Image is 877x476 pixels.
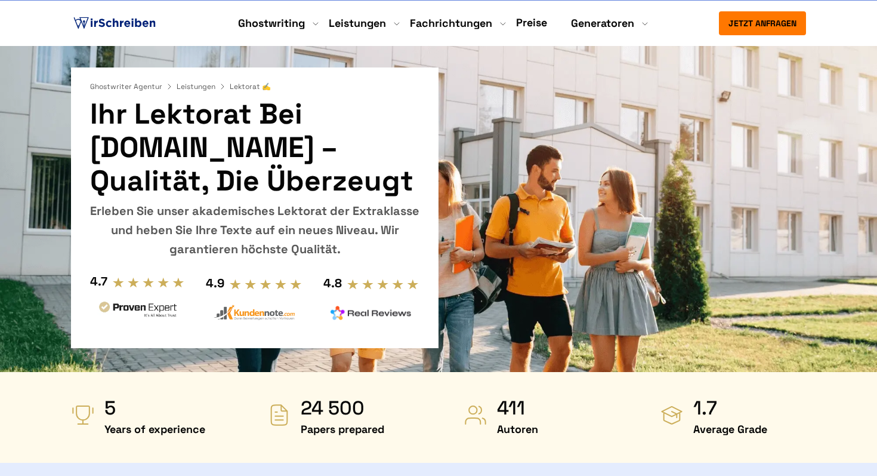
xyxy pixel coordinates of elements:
div: 4.8 [323,274,342,293]
strong: 24 500 [301,396,384,420]
strong: 5 [104,396,205,420]
span: Years of experience [104,420,205,439]
img: Papers prepared [267,403,291,427]
span: Papers prepared [301,420,384,439]
strong: 411 [497,396,538,420]
img: Autoren [464,403,487,427]
img: stars [347,278,419,290]
div: 4.9 [206,274,224,293]
img: kundennote [214,305,295,321]
a: Leistungen [177,82,227,91]
img: stars [112,277,185,288]
div: Erleben Sie unser akademisches Lektorat der Extraklasse und heben Sie Ihre Texte auf ein neues Ni... [90,201,419,259]
a: Fachrichtungen [410,16,492,30]
img: stars [229,278,302,290]
a: Preise [516,16,547,29]
img: provenexpert [97,300,178,322]
strong: 1.7 [693,396,767,420]
img: logo ghostwriter-österreich [71,14,158,32]
a: Ghostwriter Agentur [90,82,174,91]
a: Generatoren [571,16,634,30]
span: Lektorat ✍️ [230,82,271,91]
img: Years of experience [71,403,95,427]
h1: Ihr Lektorat bei [DOMAIN_NAME] – Qualität, die überzeugt [90,97,419,198]
button: Jetzt anfragen [719,11,806,35]
span: Average Grade [693,420,767,439]
img: Average Grade [660,403,684,427]
div: 4.7 [90,272,107,291]
span: Autoren [497,420,538,439]
img: realreviews [331,306,412,320]
a: Leistungen [329,16,386,30]
a: Ghostwriting [238,16,305,30]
